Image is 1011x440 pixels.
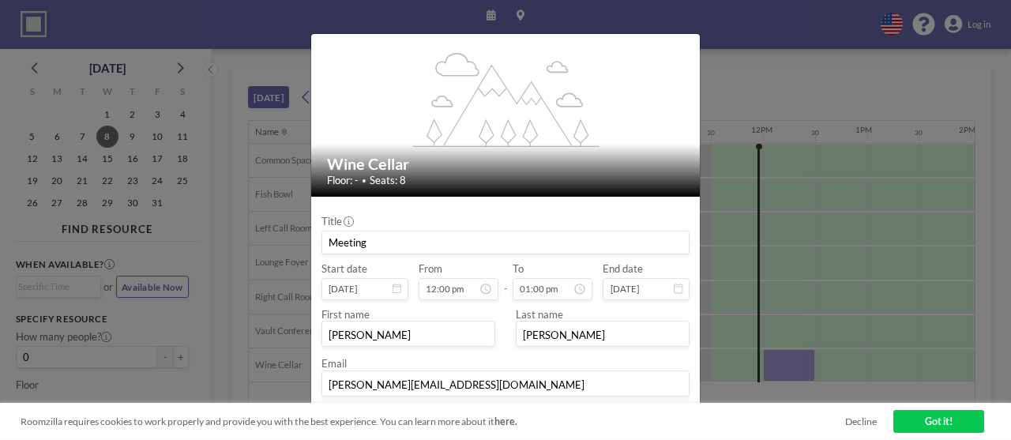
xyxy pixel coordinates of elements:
label: End date [603,262,643,275]
label: Start date [321,262,367,275]
span: Roomzilla requires cookies to work properly and provide you with the best experience. You can lea... [21,416,845,427]
label: To [513,262,524,275]
span: Seats: 8 [370,174,406,186]
label: Title [321,215,352,228]
a: Decline [845,416,877,427]
label: Email [321,357,347,370]
h2: Wine Cellar [327,154,686,174]
a: here. [494,416,517,427]
input: Last name [517,324,689,346]
input: First name [322,324,494,346]
label: From [419,262,442,275]
label: First name [321,308,370,321]
a: Got it! [893,410,984,433]
span: • [362,175,366,185]
label: Last name [516,308,563,321]
span: - [504,267,508,295]
span: Floor: - [327,174,359,186]
input: Guest reservation [322,231,689,254]
input: Email [322,374,689,396]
